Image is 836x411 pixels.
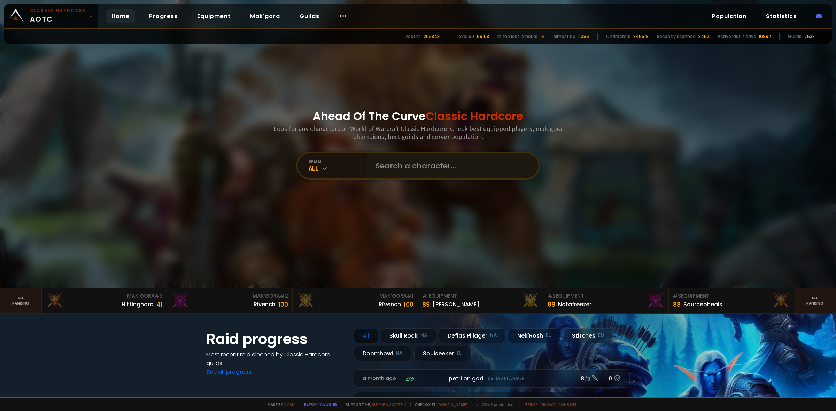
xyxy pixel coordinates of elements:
a: Seeranking [794,288,836,313]
div: Rîvench [379,300,401,309]
a: Guilds [294,9,325,23]
div: Deaths [405,33,421,40]
div: Equipment [673,292,790,300]
h4: Most recent raid cleaned by Classic Hardcore guilds [206,350,346,367]
div: 88 [548,300,555,309]
a: Mak'gora [245,9,286,23]
div: 14 [540,33,545,40]
small: NA [420,332,427,339]
a: a fan [284,402,295,407]
span: # 3 [673,292,681,299]
a: Mak'Gora#3Hittinghard41 [42,288,167,313]
div: 3452 [698,33,709,40]
small: EU [457,350,463,357]
a: #3Equipment88Sourceoheals [669,288,794,313]
span: Support me, [341,402,406,407]
span: # 3 [155,292,163,299]
div: 66108 [477,33,489,40]
div: realm [309,159,367,164]
a: Consent [558,402,577,407]
a: Equipment [192,9,236,23]
div: 205843 [424,33,440,40]
a: a month agoroaqpetri on godDefias Pillager5 /60 [354,392,630,410]
div: 845519 [633,33,649,40]
a: [DOMAIN_NAME] [437,402,467,407]
div: All [354,328,378,343]
div: 100 [404,300,413,309]
span: # 2 [280,292,288,299]
a: Statistics [760,9,802,23]
small: EU [546,332,552,339]
div: 88 [673,300,681,309]
span: AOTC [30,8,86,24]
div: Characters [606,33,630,40]
div: 100 [278,300,288,309]
span: # 2 [548,292,556,299]
a: Privacy [541,402,556,407]
a: a month agozgpetri on godDefias Pillager8 /90 [354,369,630,388]
small: EU [598,332,604,339]
span: v. d752d5 - production [472,402,513,407]
div: Defias Pillager [439,328,506,343]
div: 41 [156,300,163,309]
div: Sourceoheals [683,300,722,309]
div: Soulseeker [414,346,471,361]
div: Recently scanned [657,33,696,40]
h1: Ahead Of The Curve [313,108,523,125]
a: Mak'Gora#1Rîvench100 [293,288,418,313]
div: Equipment [422,292,539,300]
div: All [309,164,367,172]
div: Guilds [788,33,802,40]
div: 2056 [578,33,589,40]
span: Classic Hardcore [426,108,523,124]
div: Nek'Rosh [509,328,560,343]
a: Home [106,9,135,23]
a: Population [706,9,752,23]
a: Buy me a coffee [372,402,406,407]
div: Equipment [548,292,664,300]
small: Classic Hardcore [30,8,86,14]
a: See all progress [206,368,251,376]
div: 89 [422,300,430,309]
span: Made by [263,402,295,407]
h3: Look for any characters on World of Warcraft Classic Hardcore. Check best equipped players, mak'g... [271,125,565,141]
input: Search a character... [371,153,530,178]
div: Level 60 [457,33,474,40]
div: 10992 [759,33,771,40]
a: Terms [525,402,538,407]
a: Progress [144,9,183,23]
div: Mak'Gora [297,292,413,300]
a: Report a bug [304,402,331,407]
div: Rivench [254,300,276,309]
span: # 1 [407,292,413,299]
small: NA [396,350,403,357]
div: Mak'Gora [171,292,288,300]
div: Doomhowl [354,346,411,361]
div: Skull Rock [381,328,436,343]
div: [PERSON_NAME] [433,300,479,309]
div: 7538 [804,33,815,40]
div: Mak'Gora [46,292,163,300]
div: Stitches [563,328,613,343]
span: Checkout [410,402,467,407]
div: Active last 7 days [718,33,756,40]
a: Mak'Gora#2Rivench100 [167,288,293,313]
div: Notafreezer [558,300,591,309]
a: Classic HardcoreAOTC [4,4,98,28]
span: # 1 [422,292,429,299]
a: #2Equipment88Notafreezer [543,288,669,313]
div: Almost 60 [553,33,575,40]
a: #1Equipment89[PERSON_NAME] [418,288,543,313]
div: In the last 12 hours [497,33,537,40]
h1: Raid progress [206,328,346,350]
div: Hittinghard [122,300,154,309]
small: NA [490,332,497,339]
